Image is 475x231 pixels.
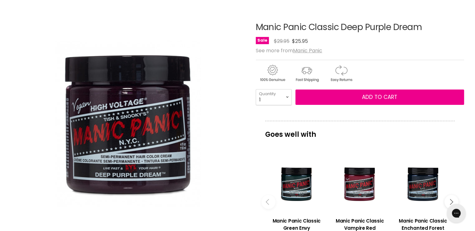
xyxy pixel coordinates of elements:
[256,64,289,83] img: genuine.gif
[290,64,323,83] img: shipping.gif
[256,23,464,32] h1: Manic Panic Classic Deep Purple Dream
[256,47,322,54] span: See more from
[293,47,322,54] a: Manic Panic
[295,90,464,105] button: Add to cart
[362,93,397,101] span: Add to cart
[274,38,289,45] span: $29.95
[292,38,308,45] span: $25.95
[256,37,269,44] span: Sale
[256,89,292,105] select: Quantity
[444,202,469,225] iframe: Gorgias live chat messenger
[265,121,455,141] p: Goes well with
[324,64,358,83] img: returns.gif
